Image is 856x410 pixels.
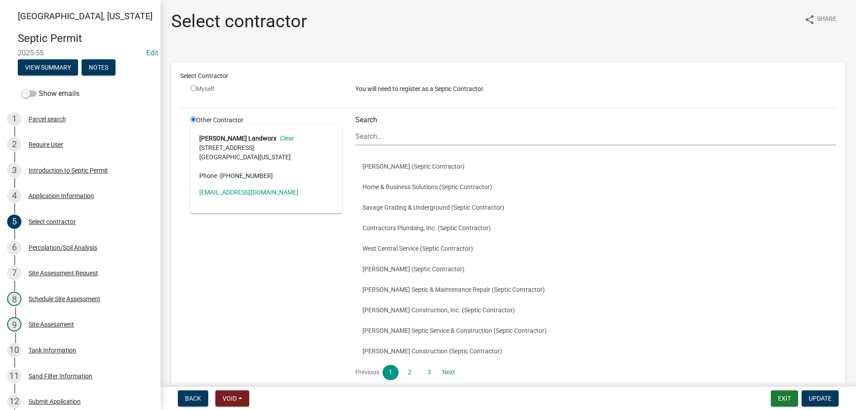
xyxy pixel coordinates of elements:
[355,197,836,218] button: Savage Grading & Underground (Septic Contractor)
[29,347,76,353] div: Tank Information
[355,127,836,145] input: Search...
[355,238,836,259] button: West Central Service (Septic Contractor)
[29,373,92,379] div: Sand Filter Information
[355,365,836,380] nav: Page navigation
[7,189,21,203] div: 4
[185,395,201,402] span: Back
[355,341,836,361] button: [PERSON_NAME] Construction (Septic Contractor)
[7,317,21,331] div: 9
[29,398,81,405] div: Submit Application
[802,390,839,406] button: Update
[7,266,21,280] div: 7
[355,218,836,238] button: Contractors Plumbing, Inc. (Septic Contractor)
[7,240,21,255] div: 6
[29,321,74,327] div: Site Assessment
[797,11,844,28] button: shareShare
[809,395,831,402] span: Update
[29,219,76,225] div: Select contractor
[29,141,63,148] div: Require User
[276,135,294,142] a: Clear
[190,84,342,94] div: Myself
[220,172,273,179] span: [PHONE_NUMBER]
[18,49,143,57] span: 2025-55
[222,395,237,402] span: Void
[178,390,208,406] button: Back
[771,390,798,406] button: Exit
[29,167,108,174] div: Introduction to Septic Permit
[18,32,153,45] h4: Septic Permit
[29,244,97,251] div: Percolation/Soil Analysis
[355,156,836,177] button: [PERSON_NAME] (Septic Contractor)
[817,14,836,25] span: Share
[199,134,333,181] address: [STREET_ADDRESS] [GEOGRAPHIC_DATA][US_STATE]
[355,177,836,197] button: Home & Business Solutions (Septic Contractor)
[355,84,836,94] p: You will need to register as a Septic Contractor.
[7,112,21,126] div: 1
[18,59,78,75] button: View Summary
[7,343,21,357] div: 10
[7,292,21,306] div: 8
[199,135,276,142] strong: [PERSON_NAME] Landworx
[383,365,399,380] a: 1
[7,215,21,229] div: 5
[18,64,78,71] wm-modal-confirm: Summary
[184,116,349,402] div: Other Contractor
[7,163,21,178] div: 3
[146,49,158,57] wm-modal-confirm: Edit Application Number
[171,11,307,32] h1: Select contractor
[199,172,220,179] abbr: Phone -
[82,59,115,75] button: Notes
[402,365,418,380] a: 2
[355,320,836,341] button: [PERSON_NAME] Septic Service & Construction (Septic Contractor)
[7,369,21,383] div: 11
[7,394,21,409] div: 12
[82,64,115,71] wm-modal-confirm: Notes
[29,270,98,276] div: Site Assessment Request
[199,189,298,196] a: [EMAIL_ADDRESS][DOMAIN_NAME]
[146,49,158,57] a: Edit
[29,116,66,122] div: Parcel search
[355,259,836,279] button: [PERSON_NAME] (Septic Contractor)
[7,137,21,152] div: 2
[18,11,152,21] span: [GEOGRAPHIC_DATA], [US_STATE]
[21,88,79,99] label: Show emails
[804,14,815,25] i: share
[29,296,100,302] div: Schedule Site Assessment
[355,279,836,300] button: [PERSON_NAME] Septic & Maintenance Repair (Septic Contractor)
[421,365,437,380] a: 3
[440,365,457,380] a: Next
[29,193,94,199] div: Application Information
[355,116,377,124] label: Search
[355,300,836,320] button: [PERSON_NAME] Construction, Inc. (Septic Contractor)
[173,71,843,81] div: Select Contractor
[215,390,249,406] button: Void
